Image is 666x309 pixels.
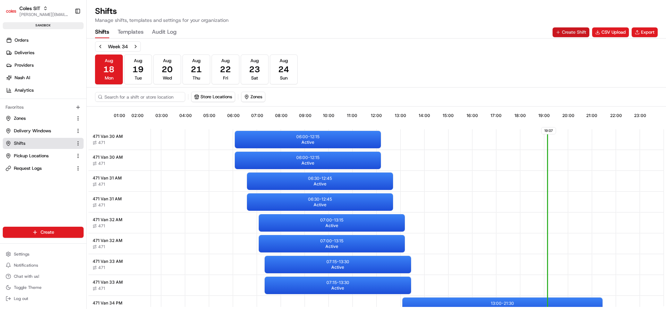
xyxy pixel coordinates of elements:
a: 💻API Documentation [56,98,114,110]
span: 471 Van 34 PM [93,300,122,306]
button: Toggle Theme [3,283,84,292]
button: Create Shift [553,27,589,37]
span: 10:00 [323,113,334,118]
p: 06:30 - 12:45 [308,176,332,181]
button: Aug21Thu [182,55,210,84]
span: 471 [98,286,105,291]
span: Request Logs [14,165,42,172]
a: Zones [6,115,72,122]
span: 11:00 [347,113,357,118]
p: 13:00 - 21:30 [491,301,514,306]
span: 471 Van 30 AM [93,134,123,139]
p: 07:15 - 13:30 [326,280,349,285]
span: 02:00 [131,113,144,118]
button: 471 [93,140,105,145]
span: Active [325,244,338,249]
span: Active [331,265,344,270]
span: Chat with us! [14,274,39,279]
input: Search for a shift or store location [95,92,185,102]
span: 14:00 [419,113,430,118]
a: Powered byPylon [49,117,84,123]
button: Store Locations [191,92,235,102]
span: 18:00 [514,113,526,118]
button: Zones [241,92,265,102]
img: Coles SIT [6,6,17,17]
a: Delivery Windows [6,128,72,134]
button: 471 [93,202,105,208]
button: Coles SITColes SIT[PERSON_NAME][EMAIL_ADDRESS][DOMAIN_NAME] [3,3,72,19]
span: 471 [98,182,105,187]
span: Log out [14,296,28,301]
span: 18 [103,64,114,75]
p: 06:00 - 12:15 [296,155,319,160]
button: Next week [131,42,140,51]
span: Active [301,160,314,166]
span: 04:00 [179,113,192,118]
span: 17:00 [490,113,502,118]
span: Pylon [69,118,84,123]
span: 24 [278,64,289,75]
h1: Shifts [95,6,229,17]
button: 471 [93,223,105,229]
span: 21:00 [586,113,597,118]
span: 471 [98,140,105,145]
span: 03:00 [155,113,168,118]
span: Thu [193,75,200,81]
span: 06:00 [227,113,240,118]
div: sandbox [3,22,84,29]
div: 💻 [59,101,64,107]
span: 471 [98,244,105,250]
button: Audit Log [152,26,177,38]
button: Delivery Windows [3,125,84,136]
p: 06:00 - 12:15 [296,134,319,140]
a: Request Logs [6,165,72,172]
button: [PERSON_NAME][EMAIL_ADDRESS][DOMAIN_NAME] [19,12,69,17]
span: 19 [133,64,144,75]
span: Active [325,223,338,228]
button: Previous week [95,42,105,51]
button: 471 [93,286,105,291]
span: Coles SIT [19,5,40,12]
button: Zones [3,113,84,124]
span: 21 [191,64,202,75]
div: Favorites [3,102,84,113]
span: 22 [220,64,231,75]
span: 471 Van 30 AM [93,154,123,160]
span: Aug [105,58,113,64]
span: Nash AI [15,75,30,81]
button: CSV Upload [592,27,629,37]
button: Chat with us! [3,272,84,281]
span: Orders [15,37,28,43]
button: Shifts [95,26,109,38]
button: Aug18Mon [95,55,123,84]
button: 471 [93,182,105,187]
span: Aug [250,58,259,64]
span: 23 [249,64,260,75]
a: Shifts [6,140,72,147]
button: 471 [93,244,105,250]
span: 01:00 [114,113,125,118]
span: 471 [98,265,105,270]
span: Sat [251,75,258,81]
p: 06:30 - 12:45 [308,197,332,202]
span: Tue [135,75,142,81]
a: Pickup Locations [6,153,72,159]
span: Active [314,202,326,208]
span: Pickup Locations [14,153,49,159]
button: Log out [3,294,84,303]
span: Active [331,285,344,291]
span: 19:07 [541,127,556,134]
button: Export [632,27,658,37]
button: Pickup Locations [3,150,84,161]
span: 15:00 [443,113,454,118]
span: 23:00 [634,113,646,118]
span: Zones [14,115,26,122]
a: Analytics [3,85,86,96]
span: 471 [98,161,105,166]
span: Delivery Windows [14,128,51,134]
span: Notifications [14,262,38,268]
button: Shifts [3,138,84,149]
